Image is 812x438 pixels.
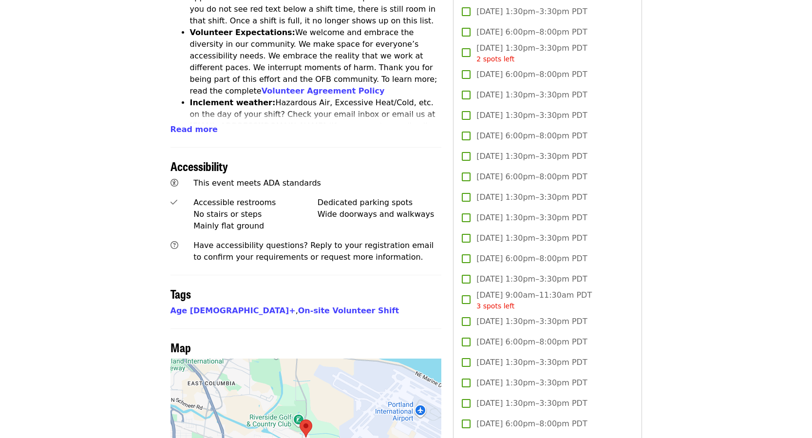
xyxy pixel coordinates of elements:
span: [DATE] 1:30pm–3:30pm PDT [476,357,587,368]
a: On-site Volunteer Shift [298,306,399,315]
span: , [170,306,298,315]
button: Read more [170,124,218,135]
span: [DATE] 6:00pm–8:00pm PDT [476,69,587,80]
span: [DATE] 1:30pm–3:30pm PDT [476,212,587,224]
span: [DATE] 1:30pm–3:30pm PDT [476,316,587,327]
span: [DATE] 6:00pm–8:00pm PDT [476,253,587,265]
span: [DATE] 9:00am–11:30am PDT [476,289,592,311]
span: 2 spots left [476,55,514,63]
span: [DATE] 1:30pm–3:30pm PDT [476,377,587,389]
span: [DATE] 1:30pm–3:30pm PDT [476,110,587,121]
li: Hazardous Air, Excessive Heat/Cold, etc. on the day of your shift? Check your email inbox or emai... [190,97,442,155]
div: Accessible restrooms [193,197,318,209]
span: This event meets ADA standards [193,178,321,188]
div: Dedicated parking spots [318,197,442,209]
span: Map [170,339,191,356]
i: check icon [170,198,177,207]
strong: Inclement weather: [190,98,276,107]
a: Age [DEMOGRAPHIC_DATA]+ [170,306,296,315]
span: Accessibility [170,157,228,174]
span: [DATE] 1:30pm–3:30pm PDT [476,6,587,18]
i: question-circle icon [170,241,178,250]
span: Read more [170,125,218,134]
span: [DATE] 1:30pm–3:30pm PDT [476,42,587,64]
span: 3 spots left [476,302,514,310]
span: [DATE] 6:00pm–8:00pm PDT [476,336,587,348]
span: [DATE] 6:00pm–8:00pm PDT [476,171,587,183]
span: [DATE] 6:00pm–8:00pm PDT [476,26,587,38]
div: No stairs or steps [193,209,318,220]
i: universal-access icon [170,178,178,188]
span: [DATE] 6:00pm–8:00pm PDT [476,130,587,142]
li: We welcome and embrace the diversity in our community. We make space for everyone’s accessibility... [190,27,442,97]
span: [DATE] 1:30pm–3:30pm PDT [476,232,587,244]
span: Have accessibility questions? Reply to your registration email to confirm your requirements or re... [193,241,434,262]
a: Volunteer Agreement Policy [262,86,385,95]
div: Mainly flat ground [193,220,318,232]
span: [DATE] 1:30pm–3:30pm PDT [476,398,587,409]
span: [DATE] 1:30pm–3:30pm PDT [476,273,587,285]
span: [DATE] 6:00pm–8:00pm PDT [476,418,587,430]
span: Tags [170,285,191,302]
span: [DATE] 1:30pm–3:30pm PDT [476,191,587,203]
span: [DATE] 1:30pm–3:30pm PDT [476,89,587,101]
strong: Volunteer Expectations: [190,28,296,37]
div: Wide doorways and walkways [318,209,442,220]
span: [DATE] 1:30pm–3:30pm PDT [476,151,587,162]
